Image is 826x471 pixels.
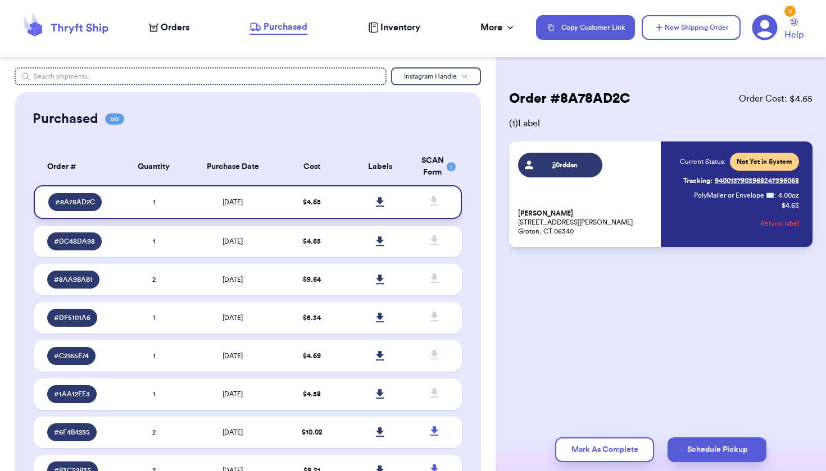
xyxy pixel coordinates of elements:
[34,148,119,185] th: Order #
[302,429,323,436] span: $ 10.02
[539,161,592,170] span: jj0rddan
[778,191,799,200] span: 4.00 oz
[480,21,516,34] div: More
[303,314,321,321] span: $ 5.34
[278,148,346,185] th: Cost
[264,20,307,34] span: Purchased
[752,15,778,40] a: 2
[739,92,813,106] span: Order Cost: $ 4.65
[153,199,155,205] span: 1
[668,437,766,462] button: Schedule Pickup
[223,391,243,397] span: [DATE]
[368,21,420,34] a: Inventory
[223,199,243,205] span: [DATE]
[152,429,156,436] span: 2
[536,15,635,40] button: Copy Customer Link
[509,90,630,108] h2: Order # 8A78AD2C
[683,172,799,190] a: Tracking:9400137903968247396068
[303,353,321,359] span: $ 4.69
[642,15,741,40] button: New Shipping Order
[153,353,155,359] span: 1
[380,21,420,34] span: Inventory
[784,19,804,42] a: Help
[391,67,481,85] button: Instagram Handle
[188,148,278,185] th: Purchase Date
[54,351,89,360] span: # C2165E74
[105,113,124,125] span: 50
[694,192,774,199] span: PolyMailer or Envelope ✉️
[774,191,776,200] span: :
[223,276,243,283] span: [DATE]
[518,209,654,236] p: [STREET_ADDRESS][PERSON_NAME] Groton, CT 06340
[784,6,796,17] div: 2
[555,437,654,462] button: Mark As Complete
[303,199,321,205] span: $ 4.65
[33,110,98,128] h2: Purchased
[223,429,243,436] span: [DATE]
[404,73,457,80] span: Instagram Handle
[784,28,804,42] span: Help
[54,428,90,437] span: # 6F4B4235
[518,209,573,218] span: [PERSON_NAME]
[223,314,243,321] span: [DATE]
[249,20,307,35] a: Purchased
[223,353,243,359] span: [DATE]
[782,201,799,210] p: $ 4.65
[223,238,243,245] span: [DATE]
[153,238,155,245] span: 1
[683,176,712,185] span: Tracking:
[737,157,792,166] span: Not Yet in System
[54,313,90,322] span: # DF5101A6
[161,21,189,34] span: Orders
[303,238,321,245] span: $ 4.65
[761,211,799,236] button: Refund label
[509,117,813,130] span: ( 1 ) Label
[55,198,95,207] span: # 8A78AD2C
[346,148,415,185] th: Labels
[149,21,189,34] a: Orders
[54,390,90,399] span: # 1AA12EE3
[152,276,156,283] span: 2
[120,148,188,185] th: Quantity
[54,237,95,246] span: # DC48DA98
[153,314,155,321] span: 1
[54,275,93,284] span: # 8AA9BAB1
[680,157,725,166] span: Current Status:
[15,67,386,85] input: Search shipments...
[303,391,321,397] span: $ 4.58
[421,155,448,179] div: SCAN Form
[303,276,321,283] span: $ 9.64
[153,391,155,397] span: 1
